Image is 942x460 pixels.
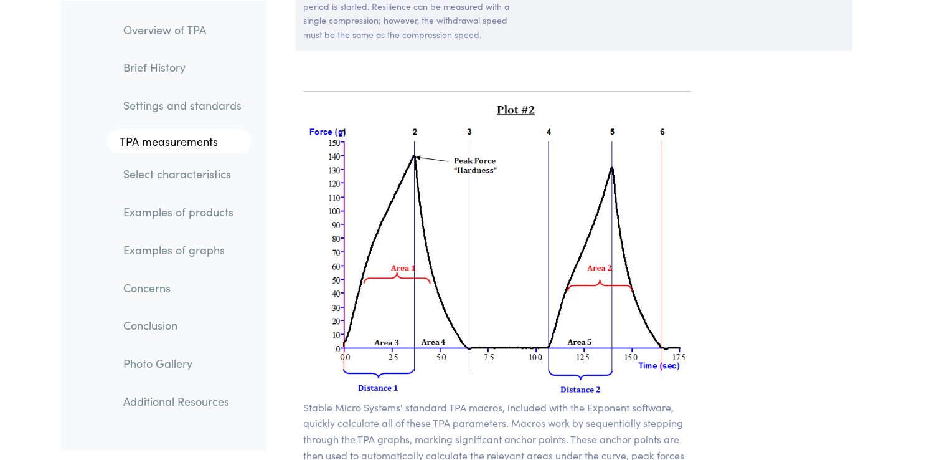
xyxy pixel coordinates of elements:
[113,386,252,415] a: Additional Resources
[113,198,252,226] a: Examples of products
[113,90,252,119] a: Settings and standards
[107,128,252,153] a: TPA measurements
[113,53,252,82] a: Brief History
[113,160,252,188] a: Select characteristics
[113,311,252,340] a: Conclusion
[113,235,252,264] a: Examples of graphs
[113,273,252,302] a: Concerns
[113,15,252,44] a: Overview of TPA
[113,348,252,377] a: Photo Gallery
[303,102,691,400] img: graph of force and distance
